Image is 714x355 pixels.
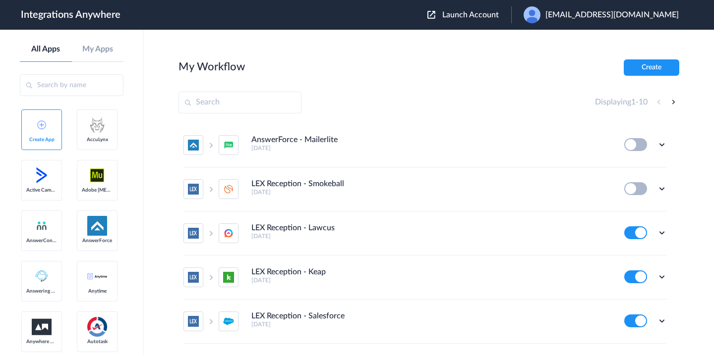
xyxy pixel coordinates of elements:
[251,179,344,189] h4: LEX Reception - Smokeball
[251,145,611,152] h5: [DATE]
[82,238,113,244] span: AnswerForce
[32,266,52,286] img: Answering_service.png
[178,60,245,73] h2: My Workflow
[595,98,648,107] h4: Displaying -
[639,98,648,106] span: 10
[87,115,107,135] img: acculynx-logo.svg
[20,74,123,96] input: Search by name
[251,311,345,321] h4: LEX Reception - Salesforce
[427,10,511,20] button: Launch Account
[21,9,120,21] h1: Integrations Anywhere
[72,45,124,54] a: My Apps
[624,59,679,76] button: Create
[251,233,611,240] h5: [DATE]
[545,10,679,20] span: [EMAIL_ADDRESS][DOMAIN_NAME]
[251,223,335,233] h4: LEX Reception - Lawcus
[87,216,107,236] img: af-app-logo.svg
[178,92,301,113] input: Search
[82,187,113,193] span: Adobe [MEDICAL_DATA]
[82,339,113,345] span: Autotask
[26,238,57,244] span: AnswerConnect
[251,189,611,196] h5: [DATE]
[524,6,540,23] img: user.png
[82,137,113,143] span: AccuLynx
[442,11,499,19] span: Launch Account
[26,137,57,143] span: Create App
[26,288,57,294] span: Answering Service
[26,187,57,193] span: Active Campaign
[251,277,611,284] h5: [DATE]
[251,135,338,145] h4: AnswerForce - Mailerlite
[87,317,107,337] img: autotask.png
[32,165,52,185] img: active-campaign-logo.svg
[427,11,435,19] img: launch-acct-icon.svg
[26,339,57,345] span: Anywhere Works
[251,267,326,277] h4: LEX Reception - Keap
[37,120,46,129] img: add-icon.svg
[36,220,48,232] img: answerconnect-logo.svg
[251,321,611,328] h5: [DATE]
[20,45,72,54] a: All Apps
[82,288,113,294] span: Anytime
[631,98,636,106] span: 1
[87,273,107,279] img: anytime-calendar-logo.svg
[87,165,107,185] img: adobe-muse-logo.svg
[32,319,52,335] img: aww.png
